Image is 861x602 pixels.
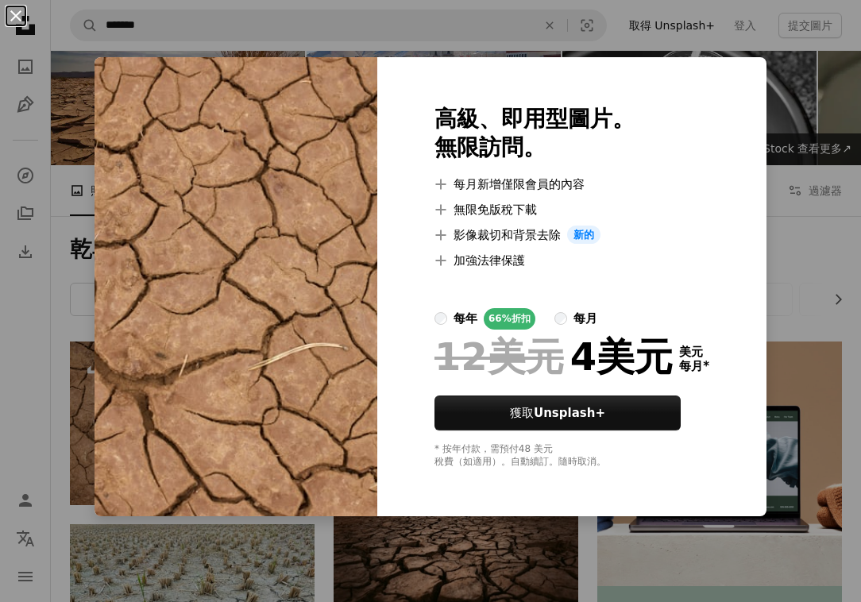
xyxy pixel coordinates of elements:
[554,312,567,325] input: 每月
[510,406,534,420] font: 獲取
[519,443,553,454] font: 48 美元
[434,443,519,454] font: * 按年付款，需預付
[434,396,681,430] button: 獲取Unsplash+
[454,253,525,268] font: 加強法律保護
[454,177,585,191] font: 每月新增僅限會員的內容
[512,313,531,324] font: 折扣
[570,334,673,379] font: 4美元
[679,359,703,373] font: 每月
[434,134,546,160] font: 無限訪問。
[488,313,512,324] font: 66%
[95,57,377,517] img: premium_photo-1671974490050-2d19bed9f522
[434,456,606,467] font: 稅費（如適用）。自動續訂。隨時取消。
[573,311,597,326] font: 每月
[454,228,561,242] font: 影像裁切和背景去除
[573,229,594,241] font: 新的
[679,345,703,359] font: 美元
[434,312,447,325] input: 每年66%折扣
[434,106,635,132] font: 高級、即用型圖片。
[454,203,537,217] font: 無限免版稅下載
[534,406,605,420] font: Unsplash+
[454,311,477,326] font: 每年
[434,334,564,379] font: 12美元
